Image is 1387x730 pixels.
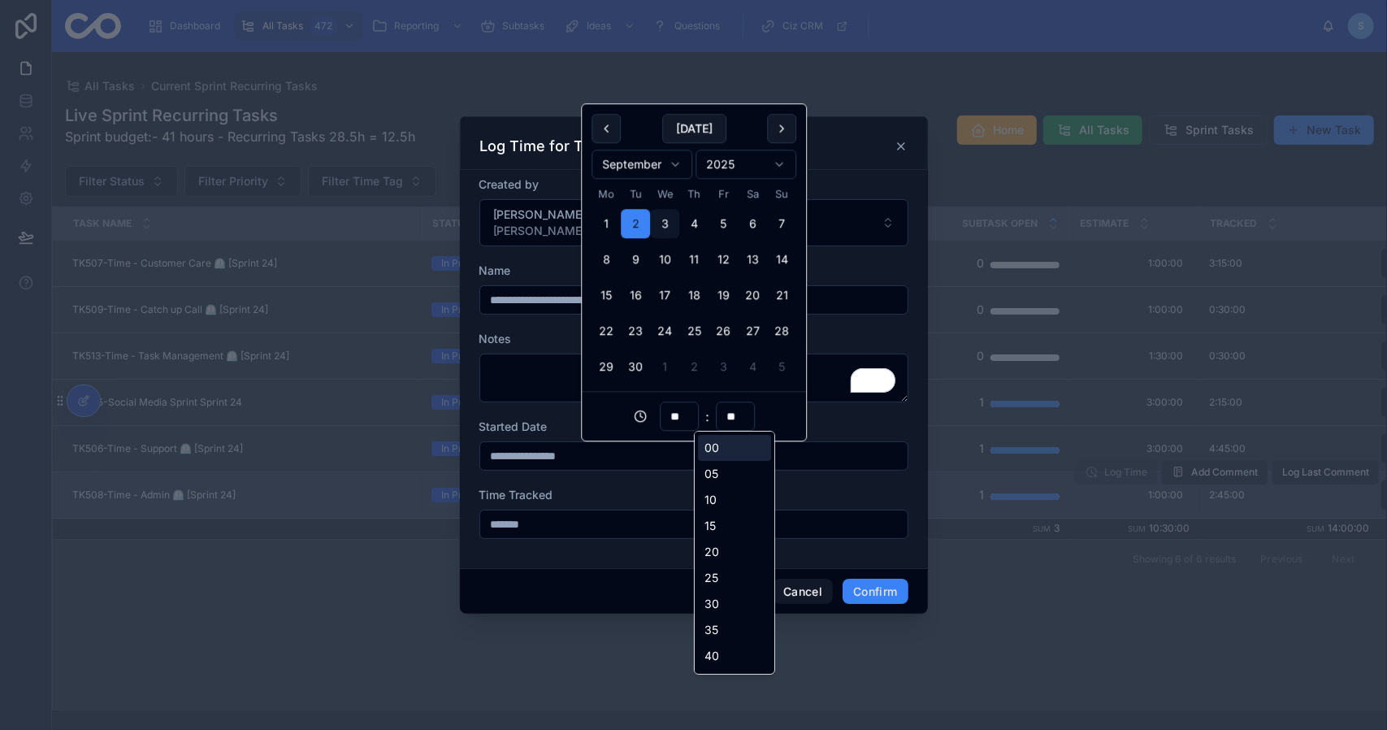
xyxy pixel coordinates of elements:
div: 40 [698,643,771,669]
div: : [592,402,796,432]
button: Wednesday, 10 September 2025 [650,246,679,275]
div: 20 [698,539,771,565]
th: Monday [592,185,621,202]
div: 05 [698,461,771,487]
button: Thursday, 18 September 2025 [679,281,709,311]
div: 15 [698,513,771,539]
button: Tuesday, 16 September 2025 [621,281,650,311]
button: Monday, 8 September 2025 [592,246,621,275]
button: Tuesday, 2 September 2025, selected [621,210,650,239]
button: Friday, 12 September 2025 [709,246,738,275]
table: September 2025 [592,185,796,381]
span: [PERSON_NAME][EMAIL_ADDRESS][DOMAIN_NAME] [493,223,753,239]
button: Sunday, 28 September 2025 [767,317,796,346]
div: 35 [698,617,771,643]
span: Notes [479,332,512,345]
th: Friday [709,185,738,202]
span: Created by [479,177,540,191]
button: Select Button [479,199,908,246]
button: Today, Wednesday, 3 September 2025 [650,210,679,239]
button: Friday, 19 September 2025 [709,281,738,311]
button: Confirm [843,579,908,605]
button: Saturday, 13 September 2025 [738,246,767,275]
button: Friday, 26 September 2025 [709,317,738,346]
button: Saturday, 27 September 2025 [738,317,767,346]
button: Tuesday, 30 September 2025 [621,353,650,382]
button: Sunday, 7 September 2025 [767,210,796,239]
button: Monday, 29 September 2025 [592,353,621,382]
button: Saturday, 4 October 2025 [738,353,767,382]
button: Thursday, 11 September 2025 [679,246,709,275]
th: Sunday [767,185,796,202]
th: Thursday [679,185,709,202]
button: Monday, 15 September 2025 [592,281,621,311]
button: Saturday, 20 September 2025 [738,281,767,311]
button: Tuesday, 23 September 2025 [621,317,650,346]
button: Monday, 22 September 2025 [592,317,621,346]
span: Name [479,263,511,277]
button: Wednesday, 17 September 2025 [650,281,679,311]
th: Tuesday [621,185,650,202]
button: Friday, 5 September 2025 [709,210,738,239]
div: 00 [698,435,771,461]
button: Thursday, 25 September 2025 [679,317,709,346]
button: Thursday, 2 October 2025 [679,353,709,382]
button: Wednesday, 1 October 2025 [650,353,679,382]
span: Started Date [479,419,548,433]
button: Thursday, 4 September 2025 [679,210,709,239]
button: Tuesday, 9 September 2025 [621,246,650,275]
th: Wednesday [650,185,679,202]
div: Suggestions [694,431,775,675]
h3: Log Time for Time - Admin ⏲️ [Sprint 24] [480,137,773,156]
button: Monday, 1 September 2025 [592,210,621,239]
button: Sunday, 5 October 2025 [767,353,796,382]
button: Friday, 3 October 2025 [709,353,738,382]
div: 10 [698,487,771,513]
span: [PERSON_NAME] [493,206,753,223]
th: Saturday [738,185,767,202]
textarea: To enrich screen reader interactions, please activate Accessibility in Grammarly extension settings [479,354,908,402]
button: Saturday, 6 September 2025 [738,210,767,239]
button: Sunday, 21 September 2025 [767,281,796,311]
button: Cancel [773,579,833,605]
button: Sunday, 14 September 2025 [767,246,796,275]
div: 25 [698,565,771,591]
div: 45 [698,669,771,695]
span: Time Tracked [479,488,553,502]
button: [DATE] [662,114,726,143]
div: 30 [698,591,771,617]
button: Wednesday, 24 September 2025 [650,317,679,346]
